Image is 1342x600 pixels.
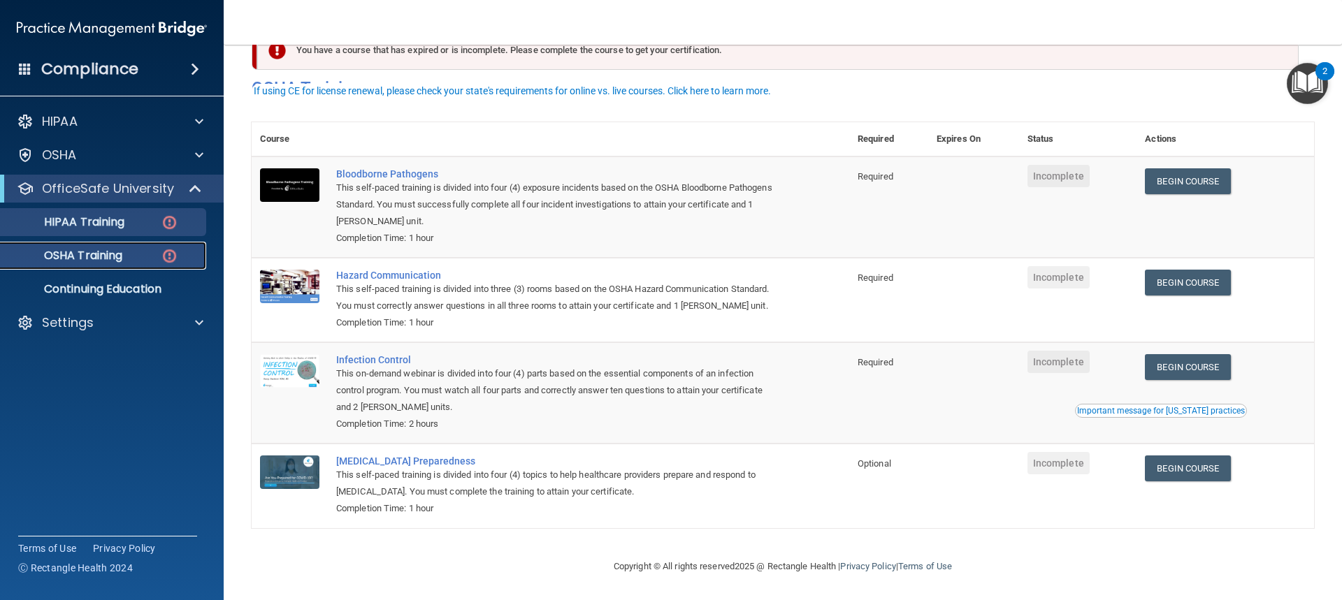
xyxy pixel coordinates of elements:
h4: Compliance [41,59,138,79]
div: This self-paced training is divided into four (4) exposure incidents based on the OSHA Bloodborne... [336,180,779,230]
a: Bloodborne Pathogens [336,168,779,180]
p: OSHA Training [9,249,122,263]
div: You have a course that has expired or is incomplete. Please complete the course to get your certi... [257,31,1299,70]
span: Required [858,357,893,367]
p: Settings [42,314,94,331]
a: Terms of Use [18,541,76,555]
img: danger-circle.6113f641.png [161,214,178,231]
a: HIPAA [17,113,203,130]
a: Hazard Communication [336,270,779,281]
a: Begin Course [1145,354,1230,380]
th: Actions [1137,122,1314,156]
th: Expires On [928,122,1019,156]
a: [MEDICAL_DATA] Preparedness [336,455,779,467]
button: Open Resource Center, 2 new notifications [1287,63,1328,104]
a: Begin Course [1145,455,1230,481]
div: This self-paced training is divided into three (3) rooms based on the OSHA Hazard Communication S... [336,281,779,314]
p: Continuing Education [9,282,200,296]
p: OfficeSafe University [42,180,174,197]
p: HIPAA [42,113,78,130]
div: This self-paced training is divided into four (4) topics to help healthcare providers prepare and... [336,467,779,500]
span: Incomplete [1027,165,1090,187]
div: This on-demand webinar is divided into four (4) parts based on the essential components of an inf... [336,365,779,416]
p: HIPAA Training [9,215,124,229]
p: OSHA [42,147,77,163]
h4: OSHA Training [252,78,1314,98]
a: OSHA [17,147,203,163]
div: Completion Time: 1 hour [336,230,779,247]
th: Required [849,122,928,156]
a: Begin Course [1145,270,1230,295]
div: 2 [1322,71,1327,89]
span: Incomplete [1027,351,1090,373]
a: Privacy Policy [93,541,156,555]
span: Incomplete [1027,266,1090,288]
a: Begin Course [1145,168,1230,194]
div: Completion Time: 1 hour [336,500,779,517]
span: Optional [858,458,891,469]
button: If using CE for license renewal, please check your state's requirements for online vs. live cours... [252,84,773,98]
a: Terms of Use [898,561,952,571]
div: Copyright © All rights reserved 2025 @ Rectangle Health | | [528,544,1038,589]
th: Course [252,122,328,156]
button: Read this if you are a dental practitioner in the state of CA [1075,404,1247,418]
iframe: Drift Widget Chat Controller [1100,501,1325,557]
div: If using CE for license renewal, please check your state's requirements for online vs. live cours... [254,86,771,96]
a: Infection Control [336,354,779,365]
th: Status [1019,122,1137,156]
span: Required [858,171,893,182]
img: danger-circle.6113f641.png [161,247,178,265]
div: Completion Time: 2 hours [336,416,779,432]
a: Settings [17,314,203,331]
div: Completion Time: 1 hour [336,314,779,331]
a: OfficeSafe University [17,180,203,197]
span: Ⓒ Rectangle Health 2024 [18,561,133,575]
img: PMB logo [17,15,207,43]
span: Incomplete [1027,452,1090,474]
span: Required [858,272,893,283]
img: exclamation-circle-solid-danger.72ef9ffc.png [268,42,286,59]
a: Privacy Policy [840,561,895,571]
div: Important message for [US_STATE] practices [1077,407,1245,415]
